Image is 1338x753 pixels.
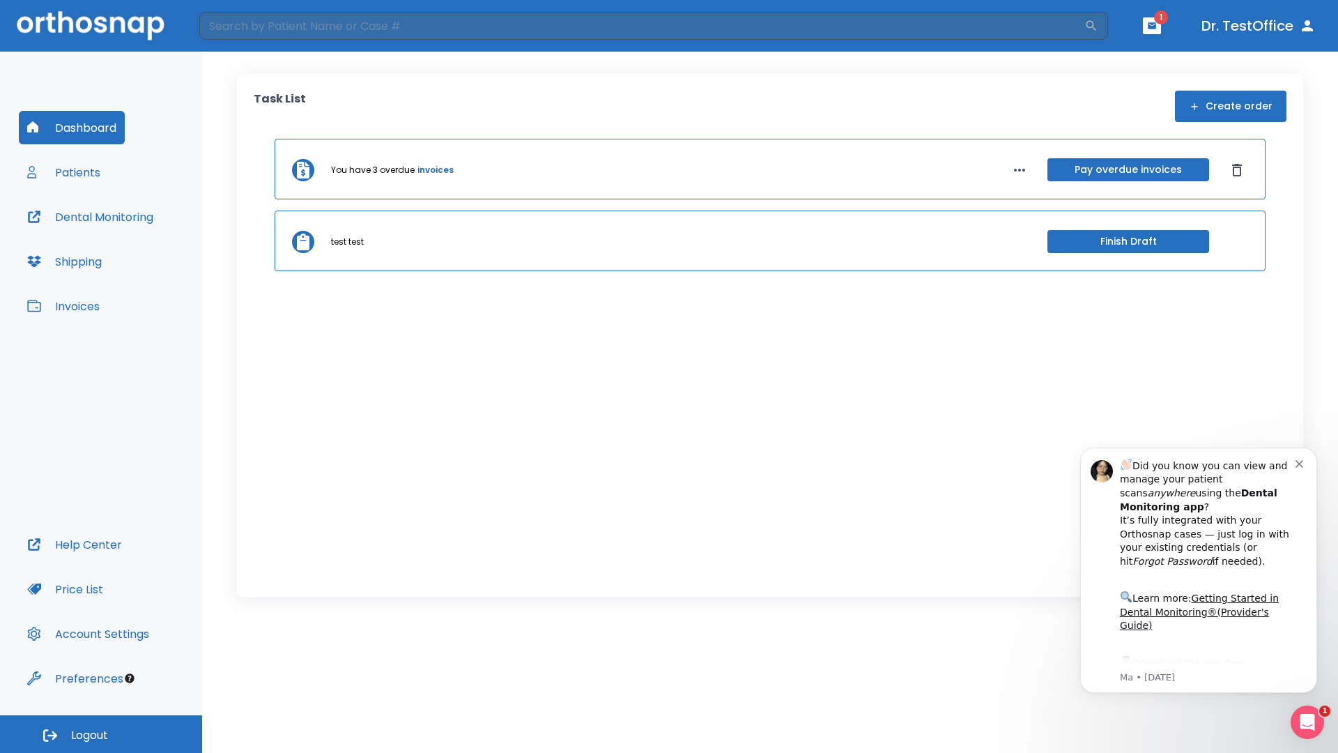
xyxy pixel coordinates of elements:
[1154,10,1168,24] span: 1
[331,236,364,248] p: test test
[19,289,108,323] button: Invoices
[1319,706,1330,717] span: 1
[1226,159,1248,181] button: Dismiss
[1291,706,1324,739] iframe: Intercom live chat
[331,164,415,176] p: You have 3 overdue
[19,572,111,606] button: Price List
[19,245,110,278] button: Shipping
[123,672,136,685] div: Tooltip anchor
[19,200,162,234] button: Dental Monitoring
[1196,13,1321,38] button: Dr. TestOffice
[19,662,132,695] button: Preferences
[19,111,125,144] button: Dashboard
[199,12,1084,40] input: Search by Patient Name or Case #
[1047,158,1209,181] button: Pay overdue invoices
[1175,91,1286,122] button: Create order
[417,164,454,176] a: invoices
[17,11,164,40] img: Orthosnap
[19,617,157,651] button: Account Settings
[19,528,130,561] button: Help Center
[254,91,306,122] p: Task List
[1059,430,1338,746] iframe: Intercom notifications message
[1047,230,1209,253] button: Finish Draft
[71,728,108,743] span: Logout
[19,155,109,189] button: Patients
